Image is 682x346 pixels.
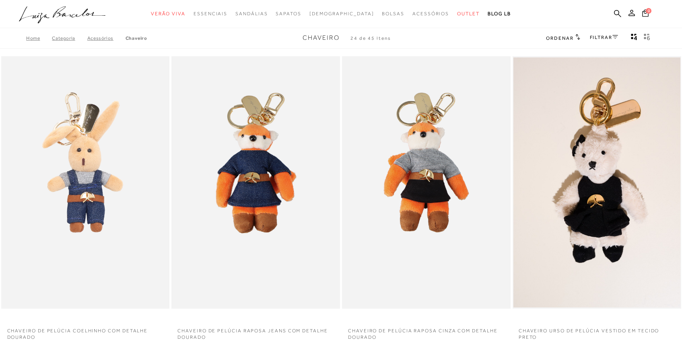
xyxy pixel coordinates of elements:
[87,35,126,41] a: Acessórios
[343,57,510,307] img: CHAVEIRO DE PELÚCIA RAPOSA CINZA COM DETALHE DOURADO
[343,57,510,307] a: CHAVEIRO DE PELÚCIA RAPOSA CINZA COM DETALHE DOURADO CHAVEIRO DE PELÚCIA RAPOSA CINZA COM DETALHE...
[126,35,147,41] a: Chaveiro
[640,9,651,20] button: 0
[309,6,374,21] a: noSubCategoriesText
[1,323,170,341] a: CHAVEIRO DE PELÚCIA COELHINHO COM DETALHE DOURADO
[2,57,169,307] img: CHAVEIRO DE PELÚCIA COELHINHO COM DETALHE DOURADO
[309,11,374,16] span: [DEMOGRAPHIC_DATA]
[457,6,480,21] a: noSubCategoriesText
[412,6,449,21] a: noSubCategoriesText
[412,11,449,16] span: Acessórios
[342,323,511,341] a: CHAVEIRO DE PELÚCIA RAPOSA CINZA COM DETALHE DOURADO
[628,33,640,43] button: Mostrar 4 produtos por linha
[350,35,391,41] span: 24 de 45 itens
[151,6,185,21] a: noSubCategoriesText
[235,11,268,16] span: Sandálias
[276,6,301,21] a: noSubCategoriesText
[513,57,680,307] img: CHAVEIRO URSO DE PELÚCIA VESTIDO EM TECIDO PRETO
[194,11,227,16] span: Essenciais
[52,35,87,41] a: Categoria
[488,6,511,21] a: BLOG LB
[646,8,651,14] span: 0
[171,323,340,341] a: CHAVEIRO DE PELÚCIA RAPOSA JEANS COM DETALHE DOURADO
[172,57,339,307] img: CHAVEIRO DE PELÚCIA RAPOSA JEANS COM DETALHE DOURADO
[546,35,573,41] span: Ordenar
[382,11,404,16] span: Bolsas
[276,11,301,16] span: Sapatos
[194,6,227,21] a: noSubCategoriesText
[513,323,681,341] a: CHAVEIRO URSO DE PELÚCIA VESTIDO EM TECIDO PRETO
[303,34,340,41] span: Chaveiro
[641,33,653,43] button: gridText6Desc
[457,11,480,16] span: Outlet
[26,35,52,41] a: Home
[151,11,185,16] span: Verão Viva
[235,6,268,21] a: noSubCategoriesText
[172,57,339,307] a: CHAVEIRO DE PELÚCIA RAPOSA JEANS COM DETALHE DOURADO CHAVEIRO DE PELÚCIA RAPOSA JEANS COM DETALHE...
[382,6,404,21] a: noSubCategoriesText
[2,57,169,307] a: CHAVEIRO DE PELÚCIA COELHINHO COM DETALHE DOURADO CHAVEIRO DE PELÚCIA COELHINHO COM DETALHE DOURADO
[513,57,680,307] a: CHAVEIRO URSO DE PELÚCIA VESTIDO EM TECIDO PRETO CHAVEIRO URSO DE PELÚCIA VESTIDO EM TECIDO PRETO
[488,11,511,16] span: BLOG LB
[590,35,618,40] a: FILTRAR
